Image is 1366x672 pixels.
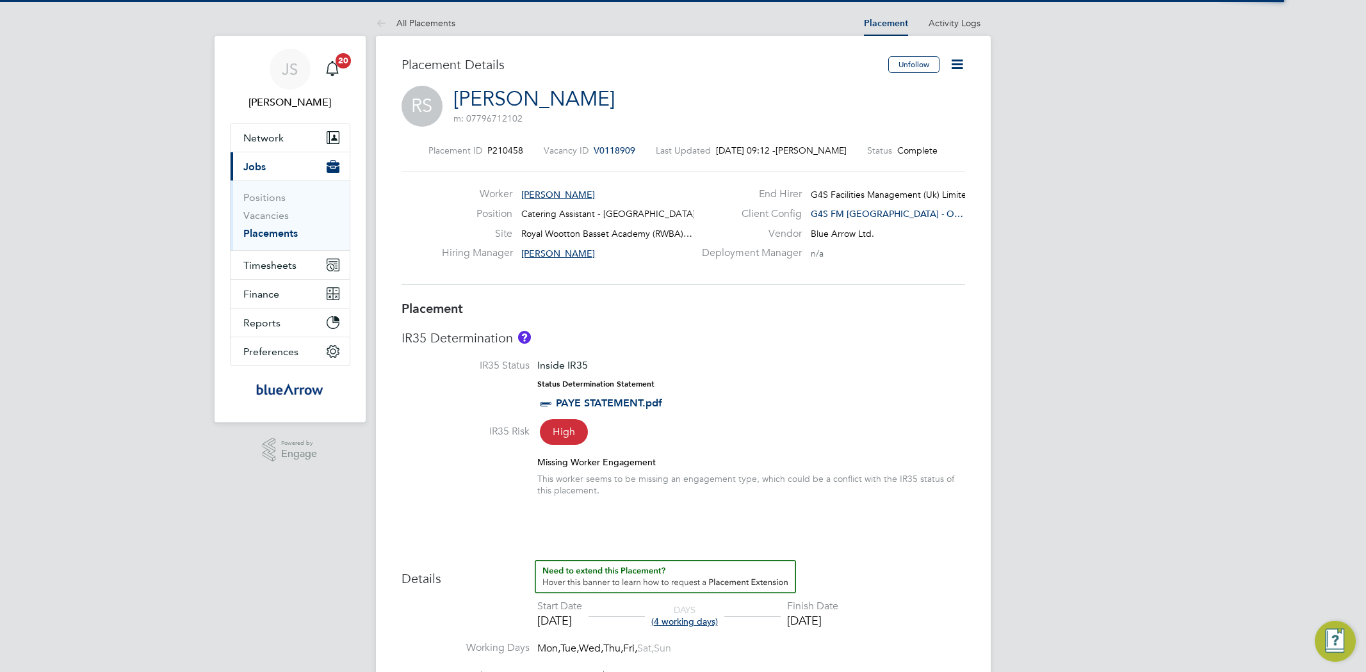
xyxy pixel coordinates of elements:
span: Sun [654,642,671,655]
button: How to extend a Placement? [535,560,796,593]
span: Blue Arrow Ltd. [811,228,874,239]
b: Placement [402,301,463,316]
label: Client Config [694,207,802,221]
button: Jobs [231,152,350,180]
button: Timesheets [231,251,350,279]
a: Activity Logs [929,17,980,29]
label: Site [442,227,512,241]
label: Last Updated [656,145,711,156]
a: All Placements [376,17,455,29]
span: Thu, [603,642,623,655]
span: High [540,419,588,445]
label: IR35 Status [402,359,530,372]
h3: Placement Details [402,56,879,73]
label: Placement ID [428,145,482,156]
span: Mon, [537,642,560,655]
span: Engage [281,449,317,460]
span: P210458 [487,145,523,156]
span: Timesheets [243,259,297,271]
span: Wed, [579,642,603,655]
label: Status [867,145,892,156]
span: Sat, [637,642,654,655]
span: Reports [243,317,281,329]
span: [DATE] 09:12 - [716,145,776,156]
label: Vacancy ID [544,145,589,156]
span: [PERSON_NAME] [521,189,595,200]
label: Worker [442,188,512,201]
button: Unfollow [888,56,939,73]
label: Position [442,207,512,221]
h3: IR35 Determination [402,330,965,346]
button: Engage Resource Center [1315,621,1356,662]
label: Hiring Manager [442,246,512,260]
a: Powered byEngage [263,438,317,462]
span: JS [282,61,298,77]
h3: Details [402,560,965,587]
label: End Hirer [694,188,802,201]
span: (4 working days) [651,616,718,627]
a: JS[PERSON_NAME] [230,49,350,110]
button: Network [231,124,350,152]
div: Finish Date [787,600,838,613]
span: Fri, [623,642,637,655]
span: m: 07796712102 [453,113,523,124]
button: Finance [231,280,350,308]
span: [PERSON_NAME] [776,145,847,156]
span: Royal Wootton Basset Academy (RWBA)… [521,228,692,239]
span: 20 [336,53,351,68]
a: PAYE STATEMENT.pdf [556,397,662,409]
span: Jobs [243,161,266,173]
span: Inside IR35 [537,359,588,371]
span: Preferences [243,346,298,358]
span: RS [402,86,443,127]
label: Deployment Manager [694,246,802,260]
span: G4S FM [GEOGRAPHIC_DATA] - O… [811,208,963,220]
div: DAYS [645,604,724,627]
a: [PERSON_NAME] [453,86,615,111]
span: Complete [897,145,938,156]
a: Go to home page [230,379,350,399]
span: Network [243,132,284,144]
img: bluearrow-logo-retina.png [256,379,323,399]
div: Jobs [231,180,350,250]
div: Start Date [537,600,582,613]
strong: Status Determination Statement [537,380,655,388]
div: This worker seems to be missing an engagement type, which could be a conflict with the IR35 statu... [537,473,965,496]
span: Finance [243,288,279,300]
span: [PERSON_NAME] [521,248,595,259]
div: [DATE] [787,613,838,628]
span: n/a [811,248,824,259]
button: About IR35 [518,331,531,344]
span: Catering Assistant - [GEOGRAPHIC_DATA] [521,208,695,220]
nav: Main navigation [215,36,366,422]
label: IR35 Risk [402,425,530,438]
a: Positions [243,191,286,204]
label: Vendor [694,227,802,241]
a: 20 [320,49,345,90]
button: Reports [231,308,350,337]
label: Working Days [402,641,530,655]
span: Powered by [281,438,317,449]
span: V0118909 [594,145,635,156]
span: G4S Facilities Management (Uk) Limited [811,189,972,200]
button: Preferences [231,337,350,365]
a: Placements [243,227,298,239]
a: Vacancies [243,209,289,221]
a: Placement [864,18,908,29]
span: Jay Scull [230,95,350,110]
span: Tue, [560,642,579,655]
div: Missing Worker Engagement [537,456,965,468]
div: [DATE] [537,613,582,628]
